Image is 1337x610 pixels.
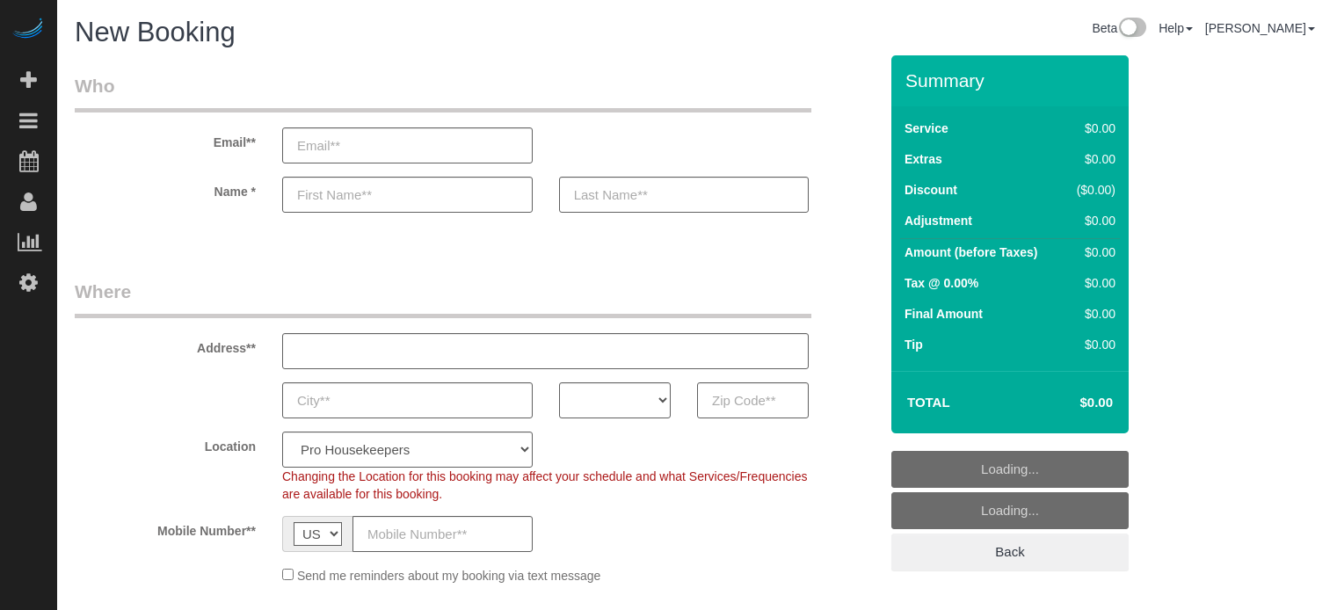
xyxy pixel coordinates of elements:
[905,150,942,168] label: Extras
[75,17,236,47] span: New Booking
[352,516,533,552] input: Mobile Number**
[905,120,948,137] label: Service
[1028,396,1113,410] h4: $0.00
[1069,181,1115,199] div: ($0.00)
[1069,212,1115,229] div: $0.00
[282,177,533,213] input: First Name**
[297,569,601,583] span: Send me reminders about my booking via text message
[1117,18,1146,40] img: New interface
[1159,21,1193,35] a: Help
[905,70,1120,91] h3: Summary
[282,469,807,501] span: Changing the Location for this booking may affect your schedule and what Services/Frequencies are...
[891,534,1129,570] a: Back
[11,18,46,42] img: Automaid Logo
[1092,21,1146,35] a: Beta
[905,212,972,229] label: Adjustment
[905,181,957,199] label: Discount
[62,177,269,200] label: Name *
[697,382,809,418] input: Zip Code**
[1205,21,1315,35] a: [PERSON_NAME]
[1069,274,1115,292] div: $0.00
[62,516,269,540] label: Mobile Number**
[907,395,950,410] strong: Total
[905,336,923,353] label: Tip
[905,274,978,292] label: Tax @ 0.00%
[75,73,811,113] legend: Who
[1069,336,1115,353] div: $0.00
[559,177,810,213] input: Last Name**
[1069,243,1115,261] div: $0.00
[905,305,983,323] label: Final Amount
[905,243,1037,261] label: Amount (before Taxes)
[75,279,811,318] legend: Where
[1069,305,1115,323] div: $0.00
[62,432,269,455] label: Location
[1069,150,1115,168] div: $0.00
[1069,120,1115,137] div: $0.00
